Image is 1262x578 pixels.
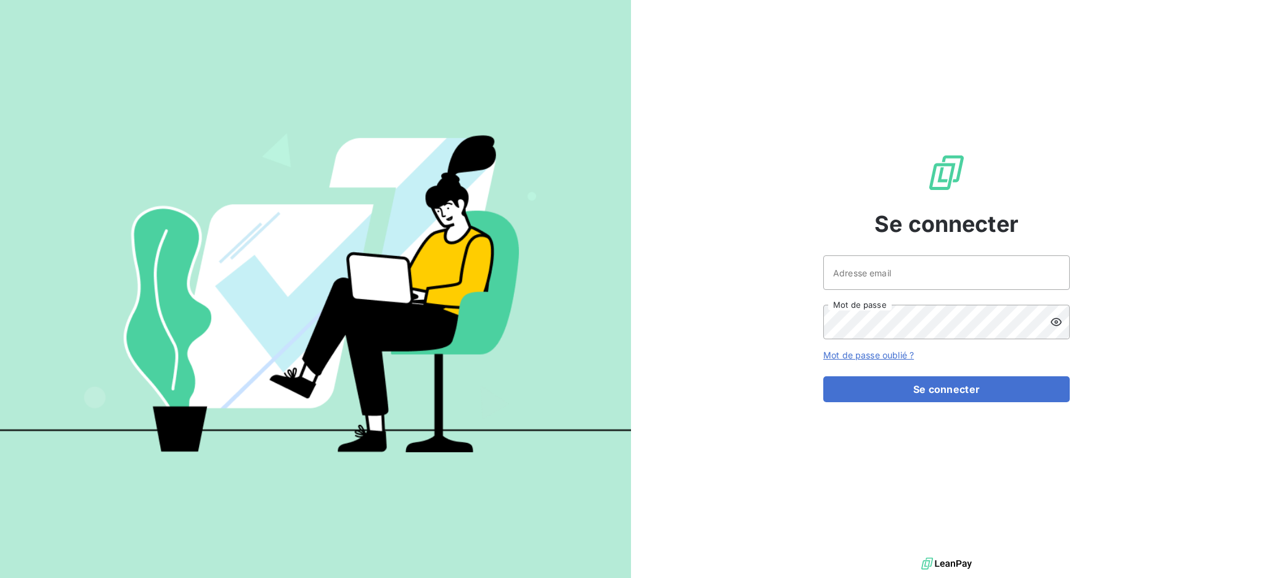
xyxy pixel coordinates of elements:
button: Se connecter [823,376,1070,402]
span: Se connecter [874,207,1019,241]
input: placeholder [823,255,1070,290]
img: Logo LeanPay [927,153,966,192]
img: logo [921,555,972,573]
a: Mot de passe oublié ? [823,350,914,360]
